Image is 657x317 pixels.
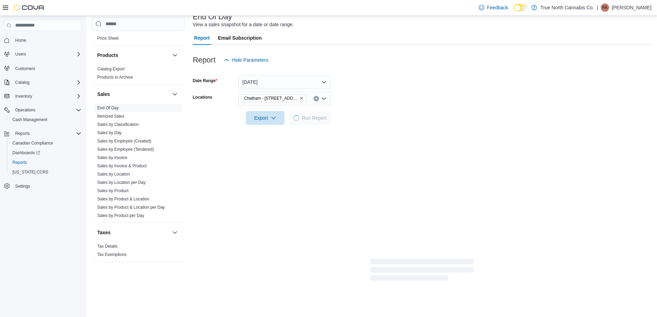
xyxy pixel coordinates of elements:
[289,111,331,125] button: LoadingRun Report
[97,188,129,193] a: Sales by Product
[97,244,118,249] a: Tax Details
[12,65,38,73] a: Customers
[246,111,285,125] button: Export
[10,116,81,124] span: Cash Management
[97,105,119,111] span: End Of Day
[97,155,127,160] a: Sales by Invoice
[10,149,43,157] a: Dashboards
[92,104,185,222] div: Sales
[12,129,81,138] span: Reports
[194,31,210,45] span: Report
[193,13,232,21] h3: End Of Day
[1,129,84,138] button: Reports
[601,3,609,12] div: Felicia-Ann Gagner
[12,117,47,122] span: Cash Management
[7,148,84,158] a: Dashboards
[97,252,127,257] a: Tax Exemptions
[97,122,139,127] a: Sales by Classification
[218,31,262,45] span: Email Subscription
[15,38,26,43] span: Home
[12,36,81,44] span: Home
[1,35,84,45] button: Home
[12,140,53,146] span: Canadian Compliance
[1,181,84,191] button: Settings
[10,116,50,124] a: Cash Management
[171,51,179,59] button: Products
[15,131,30,136] span: Reports
[7,158,84,167] button: Reports
[12,92,81,100] span: Inventory
[97,229,111,236] h3: Taxes
[97,91,110,98] h3: Sales
[97,196,149,202] span: Sales by Product & Location
[514,4,528,11] input: Dark Mode
[97,205,165,210] span: Sales by Product & Location per Day
[97,52,118,59] h3: Products
[487,4,508,11] span: Feedback
[10,168,51,176] a: [US_STATE] CCRS
[97,229,169,236] button: Taxes
[221,53,271,67] button: Hide Parameters
[10,168,81,176] span: Washington CCRS
[15,80,29,85] span: Catalog
[313,96,319,101] button: Clear input
[12,182,81,190] span: Settings
[97,52,169,59] button: Products
[12,160,27,165] span: Reports
[97,180,146,185] a: Sales by Location per Day
[97,138,151,144] span: Sales by Employee (Created)
[15,51,26,57] span: Users
[7,167,84,177] button: [US_STATE] CCRS
[244,95,298,102] span: Chatham - [STREET_ADDRESS]
[12,169,48,175] span: [US_STATE] CCRS
[92,65,185,84] div: Products
[299,96,303,100] button: Remove Chatham - 85 King St W from selection in this group
[97,91,169,98] button: Sales
[12,50,81,58] span: Users
[97,75,133,80] span: Products to Archive
[7,138,84,148] button: Canadian Compliance
[92,242,185,261] div: Taxes
[12,78,81,87] span: Catalog
[1,63,84,73] button: Customers
[97,139,151,143] a: Sales by Employee (Created)
[370,260,474,282] span: Loading
[12,106,81,114] span: Operations
[10,139,56,147] a: Canadian Compliance
[97,36,119,41] a: Price Sheet
[12,129,32,138] button: Reports
[10,149,81,157] span: Dashboards
[97,197,149,201] a: Sales by Product & Location
[250,111,280,125] span: Export
[4,32,81,209] nav: Complex example
[12,36,29,44] a: Home
[12,106,38,114] button: Operations
[97,66,125,72] span: Catalog Export
[1,105,84,115] button: Operations
[1,91,84,101] button: Inventory
[603,3,608,12] span: FA
[97,147,154,152] a: Sales by Employee (Tendered)
[10,158,30,167] a: Reports
[97,67,125,71] a: Catalog Export
[15,66,35,71] span: Customers
[97,172,130,177] a: Sales by Location
[12,50,29,58] button: Users
[97,106,119,110] a: End Of Day
[92,34,185,45] div: Pricing
[321,96,327,101] button: Open list of options
[293,115,299,121] span: Loading
[193,56,216,64] h3: Report
[97,188,129,194] span: Sales by Product
[1,49,84,59] button: Users
[476,1,511,14] a: Feedback
[10,158,81,167] span: Reports
[97,130,122,135] a: Sales by Day
[15,184,30,189] span: Settings
[7,115,84,125] button: Cash Management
